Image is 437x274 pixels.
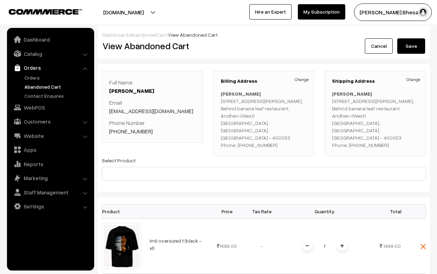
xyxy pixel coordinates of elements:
[9,129,92,142] a: Website
[79,3,168,21] button: [DOMAIN_NAME]
[244,204,279,219] th: Tax Rate
[9,158,92,170] a: Reports
[298,4,345,20] a: My Subscription
[109,128,153,135] a: [PHONE_NUMBER]
[332,78,419,84] h3: Shipping Address
[340,244,344,247] img: plusI
[418,7,428,17] img: user
[103,32,128,38] a: Dashboard
[9,9,82,14] img: COMMMERCE
[295,76,309,83] a: Change
[370,204,405,219] th: Total
[306,244,309,247] img: minus
[221,78,307,84] h3: Billing Address
[102,204,145,219] th: Product
[210,204,244,219] th: Price
[9,61,92,74] a: Orders
[221,91,261,97] b: [PERSON_NAME]
[109,78,196,95] p: Full Name
[150,238,202,251] a: Imli oversized t (black - xl)
[109,119,196,135] p: Phone Number
[383,243,401,249] span: 1499.00
[9,115,92,128] a: Customers
[365,38,393,54] a: Cancel
[102,223,141,269] img: 17124802372664Screenshot-2024-04-07-at-142646.png
[332,91,372,97] b: [PERSON_NAME]
[279,204,370,219] th: Quantity
[221,90,307,149] p: [STREET_ADDRESS][PERSON_NAME], Behind banana leaf restaurant, Andheri-(West) [GEOGRAPHIC_DATA], [...
[421,244,426,249] img: close
[261,243,263,249] span: -
[9,47,92,60] a: Catalog
[23,92,92,99] a: Contact Enquires
[109,87,154,94] a: [PERSON_NAME]
[354,3,432,21] button: [PERSON_NAME] Bhesani…
[9,143,92,156] a: Apps
[249,4,292,20] a: Hire an Expert
[9,200,92,213] a: Settings
[397,38,425,54] button: Save
[9,101,92,114] a: WebPOS
[102,157,136,164] label: Select Product
[210,219,244,273] td: 1499.00
[103,31,425,38] div: / /
[109,98,196,115] p: Email
[103,40,259,51] h2: View Abandoned Cart
[406,76,420,83] a: Change
[130,32,166,38] a: abandonedCart
[23,74,92,81] a: Orders
[332,90,419,149] p: [STREET_ADDRESS][PERSON_NAME], Behind banana leaf restaurant, Andheri-(West) [GEOGRAPHIC_DATA], [...
[9,172,92,184] a: Marketing
[168,32,218,38] span: View Abandoned Cart
[9,186,92,199] a: Staff Management
[9,7,70,15] a: COMMMERCE
[23,83,92,90] a: Abandoned Cart
[9,33,92,46] a: Dashboard
[109,108,193,114] a: [EMAIL_ADDRESS][DOMAIN_NAME]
